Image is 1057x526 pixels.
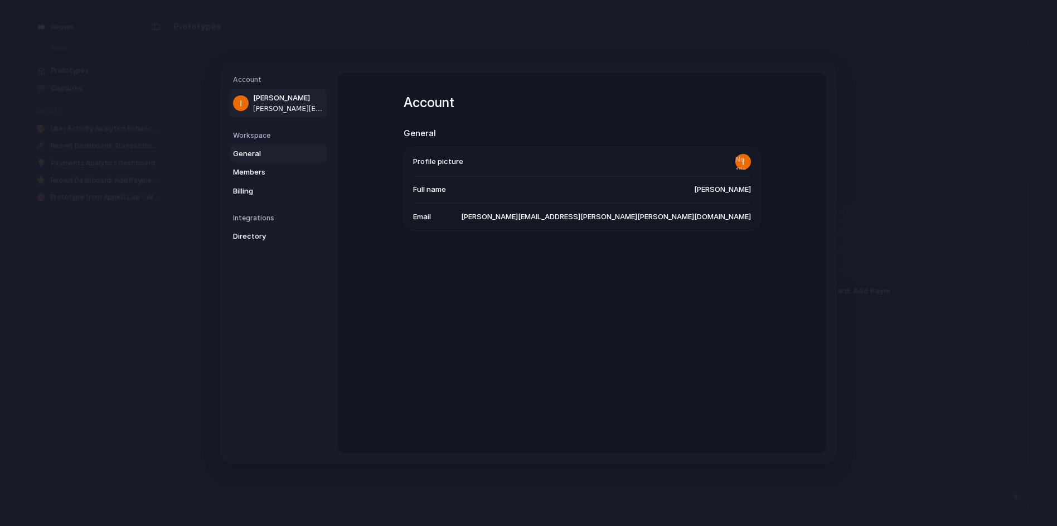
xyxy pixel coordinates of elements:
h1: Account [404,93,760,113]
h2: General [404,127,760,140]
span: [PERSON_NAME] [253,93,324,104]
span: Profile picture [413,156,463,167]
span: [PERSON_NAME] [694,184,751,195]
span: Members [233,167,304,178]
span: General [233,148,304,160]
a: [PERSON_NAME][PERSON_NAME][EMAIL_ADDRESS][PERSON_NAME][PERSON_NAME][DOMAIN_NAME] [230,89,327,117]
h5: Integrations [233,213,327,223]
span: Directory [233,231,304,242]
a: Directory [230,228,327,245]
span: Billing [233,186,304,197]
a: General [230,145,327,163]
span: [PERSON_NAME][EMAIL_ADDRESS][PERSON_NAME][PERSON_NAME][DOMAIN_NAME] [253,104,324,114]
a: Members [230,163,327,181]
h5: Workspace [233,131,327,141]
span: Full name [413,184,446,195]
h5: Account [233,75,327,85]
span: [PERSON_NAME][EMAIL_ADDRESS][PERSON_NAME][PERSON_NAME][DOMAIN_NAME] [461,211,751,223]
span: Email [413,211,431,223]
a: Billing [230,182,327,200]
